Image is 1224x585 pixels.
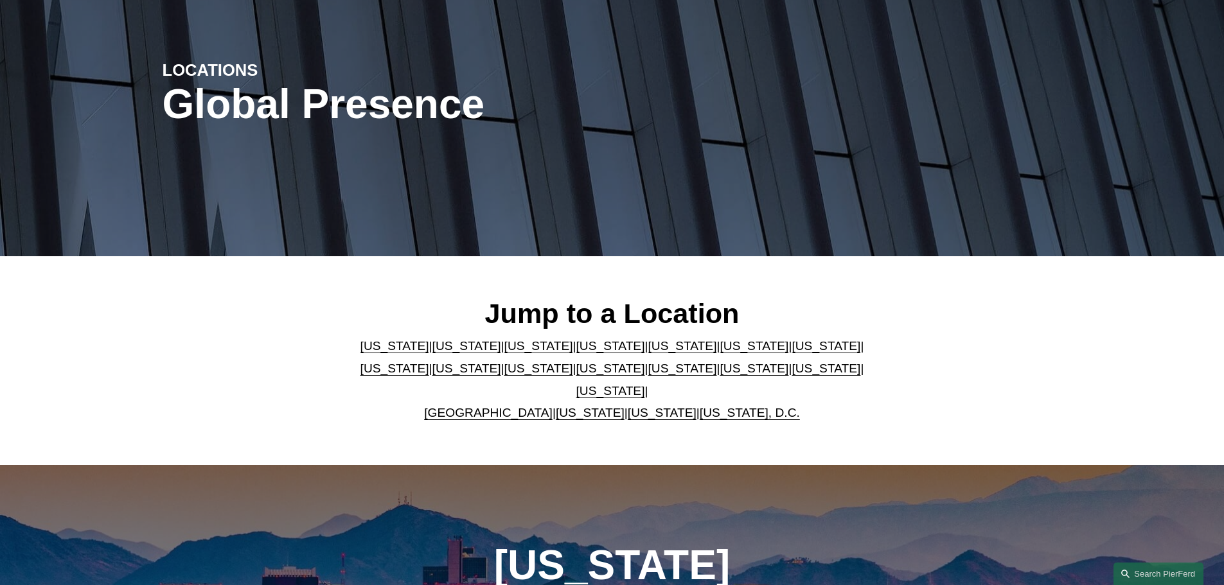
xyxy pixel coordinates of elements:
a: [US_STATE] [792,362,860,375]
a: [US_STATE] [720,362,788,375]
a: [GEOGRAPHIC_DATA] [424,406,553,419]
a: [US_STATE] [576,362,645,375]
a: [US_STATE], D.C. [700,406,800,419]
a: [US_STATE] [576,339,645,353]
h4: LOCATIONS [163,60,387,80]
a: [US_STATE] [432,362,501,375]
a: [US_STATE] [648,339,716,353]
a: [US_STATE] [432,339,501,353]
a: [US_STATE] [504,339,573,353]
a: [US_STATE] [792,339,860,353]
a: [US_STATE] [556,406,625,419]
a: [US_STATE] [648,362,716,375]
h2: Jump to a Location [350,297,874,330]
a: [US_STATE] [360,339,429,353]
a: [US_STATE] [720,339,788,353]
a: [US_STATE] [504,362,573,375]
p: | | | | | | | | | | | | | | | | | | [350,335,874,424]
a: Search this site [1113,563,1203,585]
a: [US_STATE] [360,362,429,375]
h1: Global Presence [163,81,762,128]
a: [US_STATE] [628,406,696,419]
a: [US_STATE] [576,384,645,397]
